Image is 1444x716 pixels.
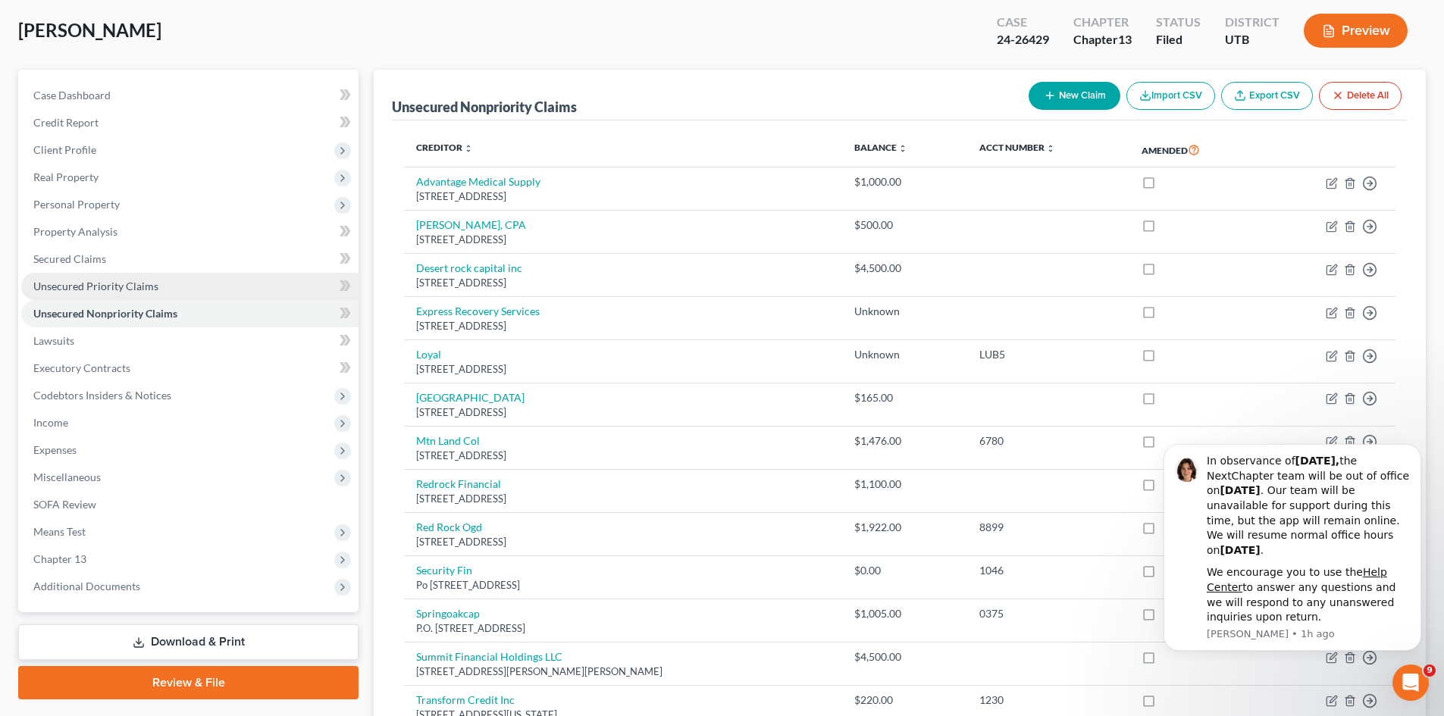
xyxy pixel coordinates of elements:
span: Unsecured Priority Claims [33,280,158,292]
a: Case Dashboard [21,82,359,109]
a: Executory Contracts [21,355,359,382]
span: Income [33,416,68,429]
a: Transform Credit Inc [416,693,515,706]
a: Express Recovery Services [416,305,540,317]
button: Import CSV [1126,82,1215,110]
span: Additional Documents [33,580,140,592]
div: $1,922.00 [854,520,955,535]
a: Review & File [18,666,359,699]
span: Executory Contracts [33,361,130,374]
a: [PERSON_NAME], CPA [416,218,526,231]
div: P.O. [STREET_ADDRESS] [416,621,830,636]
div: [STREET_ADDRESS] [416,189,830,204]
div: $165.00 [854,390,955,405]
i: unfold_more [898,144,907,153]
span: Client Profile [33,143,96,156]
a: Advantage Medical Supply [416,175,540,188]
button: Preview [1304,14,1408,48]
a: Security Fin [416,564,472,577]
div: [STREET_ADDRESS] [416,362,830,377]
div: 1230 [979,693,1117,708]
span: Unsecured Nonpriority Claims [33,307,177,320]
div: 24-26429 [997,31,1049,48]
div: Unsecured Nonpriority Claims [392,98,577,116]
span: Real Property [33,170,99,183]
div: Unknown [854,304,955,319]
span: Means Test [33,525,86,538]
div: $500.00 [854,217,955,233]
div: Status [1156,14,1201,31]
span: Lawsuits [33,334,74,347]
div: $1,476.00 [854,433,955,449]
span: Case Dashboard [33,89,111,102]
div: Unknown [854,347,955,362]
a: Credit Report [21,109,359,136]
div: [STREET_ADDRESS] [416,535,830,549]
a: [GEOGRAPHIC_DATA] [416,391,525,404]
a: Property Analysis [21,218,359,245]
div: $4,500.00 [854,649,955,664]
span: 9 [1424,664,1436,677]
div: Chapter [1073,14,1132,31]
button: New Claim [1029,82,1120,110]
div: 1046 [979,563,1117,578]
span: Property Analysis [33,225,117,238]
span: Miscellaneous [33,471,101,483]
i: unfold_more [464,144,473,153]
div: $1,100.00 [854,477,955,492]
span: SOFA Review [33,498,96,511]
a: Mtn Land Col [416,434,480,447]
span: Chapter 13 [33,552,86,565]
a: Unsecured Nonpriority Claims [21,300,359,327]
a: Download & Print [18,624,359,660]
div: [STREET_ADDRESS] [416,233,830,247]
div: Chapter [1073,31,1132,48]
a: Lawsuits [21,327,359,355]
div: $0.00 [854,563,955,578]
div: [STREET_ADDRESS] [416,319,830,333]
a: Springoakcap [416,607,480,620]
a: Summit Financial Holdings LLC [416,650,562,663]
a: SOFA Review [21,491,359,518]
a: Creditor unfold_more [416,142,473,153]
span: Expenses [33,443,77,456]
span: 13 [1118,32,1132,46]
span: Credit Report [33,116,99,129]
div: 6780 [979,433,1117,449]
a: Export CSV [1221,82,1313,110]
iframe: Intercom notifications message [1141,430,1444,660]
i: unfold_more [1046,144,1055,153]
div: [STREET_ADDRESS] [416,449,830,463]
span: [PERSON_NAME] [18,19,161,41]
button: Delete All [1319,82,1402,110]
div: 8899 [979,520,1117,535]
a: Unsecured Priority Claims [21,273,359,300]
span: Personal Property [33,198,120,211]
a: Redrock Financial [416,477,501,490]
div: Po [STREET_ADDRESS] [416,578,830,592]
a: Balance unfold_more [854,142,907,153]
div: $1,005.00 [854,606,955,621]
div: $4,500.00 [854,261,955,276]
a: Secured Claims [21,245,359,273]
span: Secured Claims [33,252,106,265]
div: Filed [1156,31,1201,48]
span: Codebtors Insiders & Notices [33,389,171,402]
a: Red Rock Ogd [416,521,482,533]
div: [STREET_ADDRESS] [416,276,830,290]
div: District [1225,14,1280,31]
a: Acct Number unfold_more [979,142,1055,153]
div: $1,000.00 [854,174,955,189]
div: 0375 [979,606,1117,621]
div: [STREET_ADDRESS][PERSON_NAME][PERSON_NAME] [416,664,830,679]
div: UTB [1225,31,1280,48]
